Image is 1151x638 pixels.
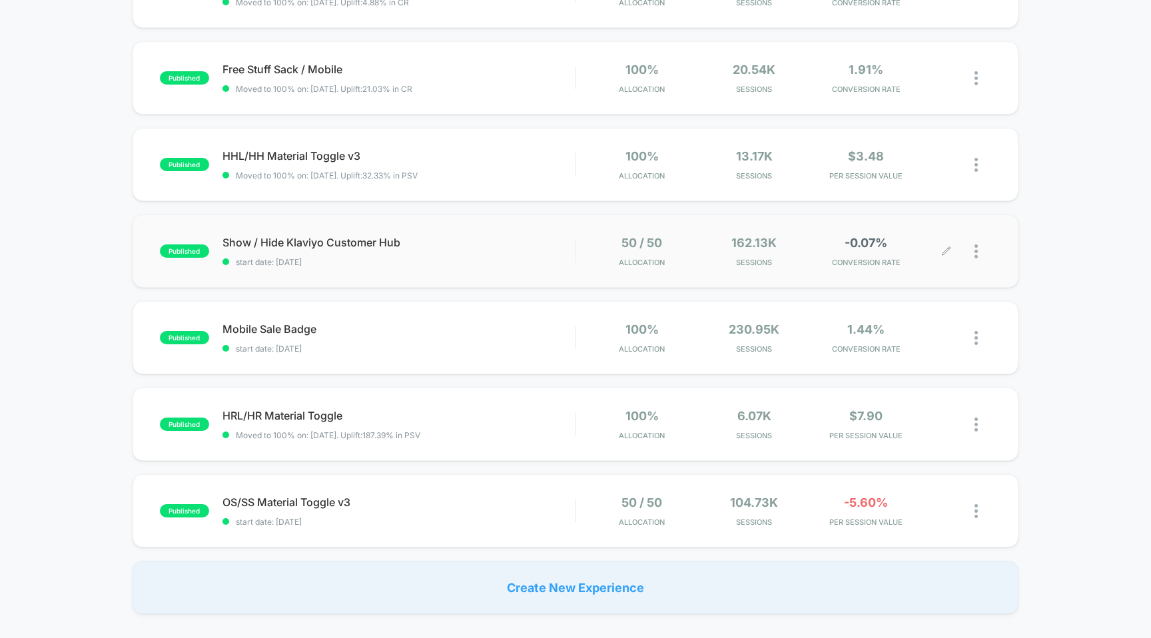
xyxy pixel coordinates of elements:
[813,517,919,527] span: PER SESSION VALUE
[974,331,978,345] img: close
[730,495,778,509] span: 104.73k
[160,158,209,171] span: published
[222,149,575,162] span: HHL/HH Material Toggle v3
[625,409,659,423] span: 100%
[619,171,665,180] span: Allocation
[974,244,978,258] img: close
[701,431,807,440] span: Sessions
[701,344,807,354] span: Sessions
[160,504,209,517] span: published
[701,171,807,180] span: Sessions
[160,331,209,344] span: published
[701,85,807,94] span: Sessions
[849,409,883,423] span: $7.90
[813,258,919,267] span: CONVERSION RATE
[736,149,773,163] span: 13.17k
[222,517,575,527] span: start date: [DATE]
[813,344,919,354] span: CONVERSION RATE
[974,158,978,172] img: close
[621,495,662,509] span: 50 / 50
[974,504,978,518] img: close
[222,344,575,354] span: start date: [DATE]
[619,517,665,527] span: Allocation
[619,431,665,440] span: Allocation
[222,322,575,336] span: Mobile Sale Badge
[848,149,884,163] span: $3.48
[133,561,1019,614] div: Create New Experience
[974,418,978,432] img: close
[619,258,665,267] span: Allocation
[813,171,919,180] span: PER SESSION VALUE
[222,409,575,422] span: HRL/HR Material Toggle
[701,258,807,267] span: Sessions
[160,418,209,431] span: published
[737,409,771,423] span: 6.07k
[619,344,665,354] span: Allocation
[625,63,659,77] span: 100%
[847,322,885,336] span: 1.44%
[733,63,775,77] span: 20.54k
[222,63,575,76] span: Free Stuff Sack / Mobile
[844,495,888,509] span: -5.60%
[236,170,418,180] span: Moved to 100% on: [DATE] . Uplift: 32.33% in PSV
[625,322,659,336] span: 100%
[625,149,659,163] span: 100%
[621,236,662,250] span: 50 / 50
[236,84,412,94] span: Moved to 100% on: [DATE] . Uplift: 21.03% in CR
[160,244,209,258] span: published
[845,236,887,250] span: -0.07%
[619,85,665,94] span: Allocation
[222,257,575,267] span: start date: [DATE]
[701,517,807,527] span: Sessions
[813,85,919,94] span: CONVERSION RATE
[160,71,209,85] span: published
[236,430,420,440] span: Moved to 100% on: [DATE] . Uplift: 187.39% in PSV
[222,495,575,509] span: OS/SS Material Toggle v3
[729,322,779,336] span: 230.95k
[849,63,883,77] span: 1.91%
[974,71,978,85] img: close
[813,431,919,440] span: PER SESSION VALUE
[222,236,575,249] span: Show / Hide Klaviyo Customer Hub
[731,236,777,250] span: 162.13k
